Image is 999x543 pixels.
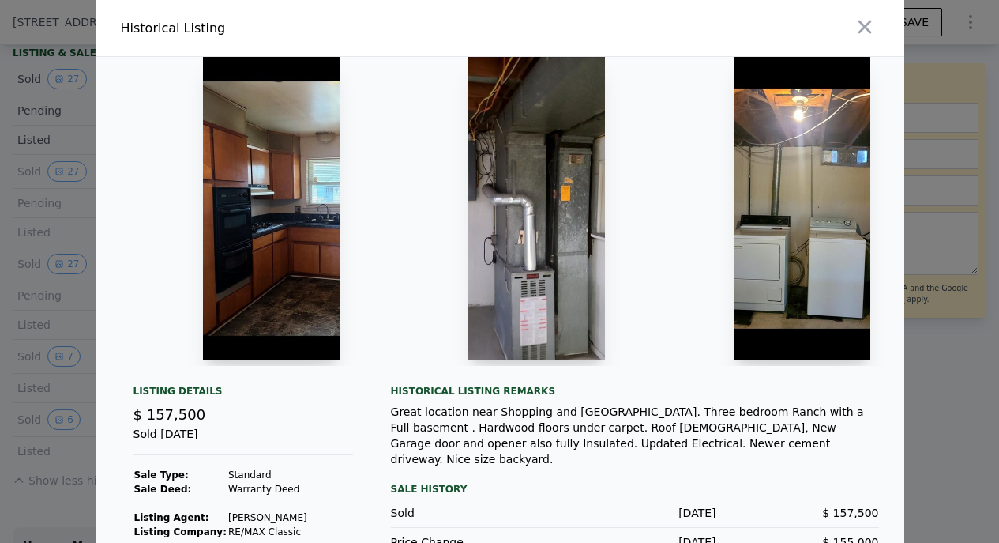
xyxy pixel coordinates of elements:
[203,57,340,360] img: Property Img
[133,406,206,423] span: $ 157,500
[734,57,870,360] img: Property Img
[554,505,716,521] div: [DATE]
[391,385,879,398] div: Historical Listing remarks
[391,505,554,521] div: Sold
[134,469,189,481] strong: Sale Type:
[134,512,209,523] strong: Listing Agent:
[133,385,353,404] div: Listing Details
[468,57,605,360] img: Property Img
[227,468,308,482] td: Standard
[391,404,879,467] div: Great location near Shopping and [GEOGRAPHIC_DATA]. Three bedroom Ranch with a Full basement . Ha...
[227,511,308,525] td: [PERSON_NAME]
[822,507,878,519] span: $ 157,500
[133,426,353,455] div: Sold [DATE]
[227,482,308,496] td: Warranty Deed
[391,480,879,499] div: Sale History
[134,484,192,495] strong: Sale Deed:
[121,19,494,38] div: Historical Listing
[134,526,227,537] strong: Listing Company:
[227,525,308,539] td: RE/MAX Classic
